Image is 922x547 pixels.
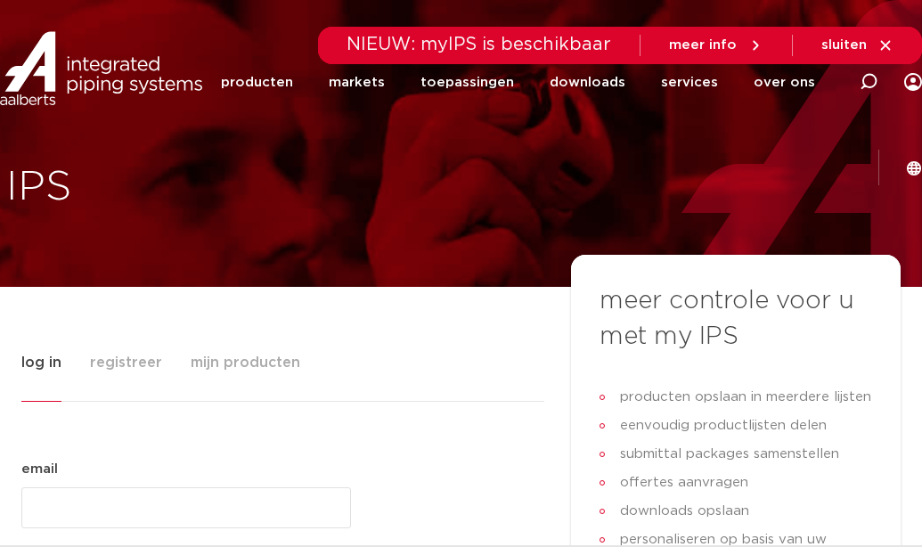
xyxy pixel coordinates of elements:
[904,62,922,102] div: my IPS
[90,345,162,380] span: registreer
[21,345,61,380] span: log in
[616,469,748,497] span: offertes aanvragen
[600,283,872,355] h3: meer controle voor u met my IPS
[329,48,385,117] a: markets
[550,48,625,117] a: downloads
[821,38,867,52] span: sluiten
[669,38,737,52] span: meer info
[661,48,718,117] a: services
[221,48,815,117] nav: Menu
[616,497,749,526] span: downloads opslaan
[616,412,827,440] span: eenvoudig productlijsten delen
[754,48,815,117] a: over ons
[221,48,293,117] a: producten
[616,383,871,412] span: producten opslaan in meerdere lijsten
[191,345,300,380] span: mijn producten
[21,459,58,480] label: email
[347,36,611,53] span: NIEUW: myIPS is beschikbaar
[616,440,839,469] span: submittal packages samenstellen
[669,37,763,53] a: meer info
[420,48,514,117] a: toepassingen
[821,37,893,53] a: sluiten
